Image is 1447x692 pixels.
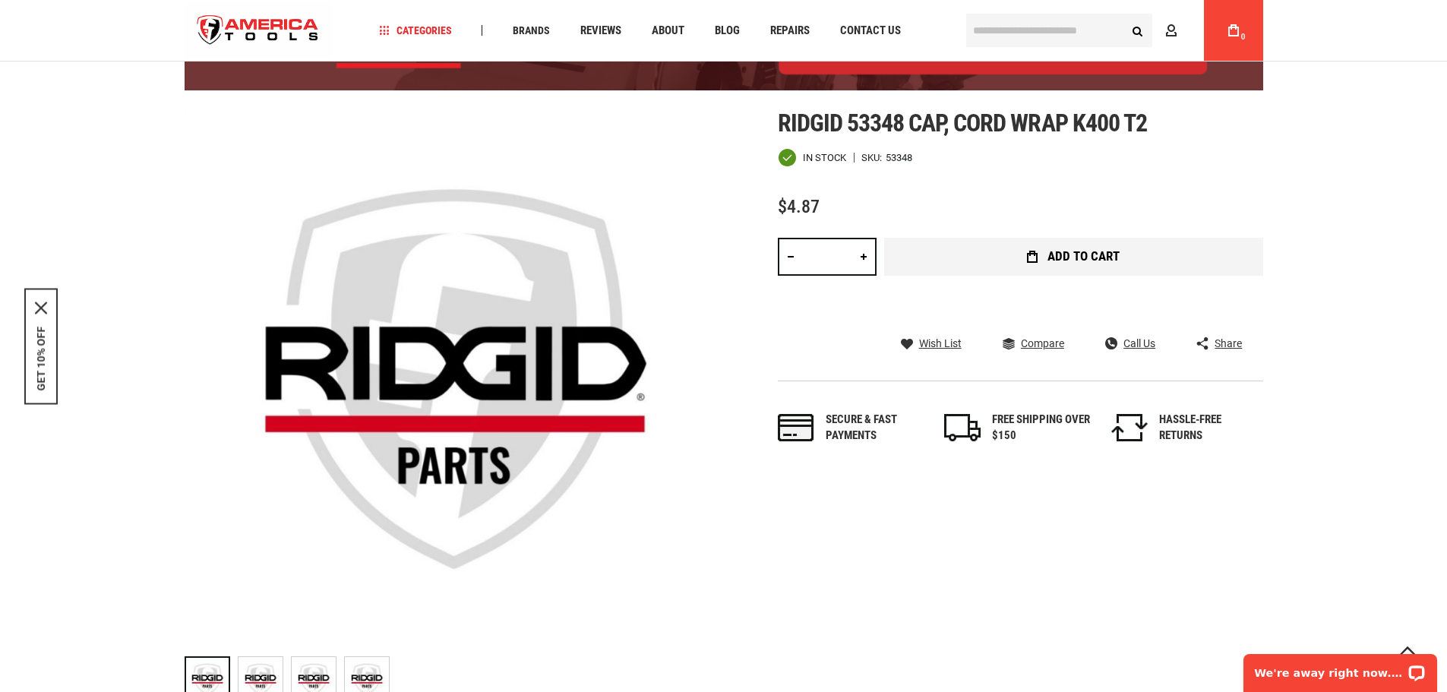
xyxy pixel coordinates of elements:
div: FREE SHIPPING OVER $150 [992,412,1091,444]
span: Ridgid 53348 cap, cord wrap k400 t2 [778,109,1147,137]
img: RIDGID 53348 CAP, CORD WRAP K400 T2 [185,109,724,649]
a: store logo [185,2,332,59]
a: Blog [708,21,747,41]
img: America Tools [185,2,332,59]
button: Add to Cart [884,238,1263,276]
a: Compare [1003,337,1064,350]
div: Availability [778,148,846,167]
img: payments [778,414,814,441]
span: Call Us [1123,338,1155,349]
span: Categories [379,25,452,36]
span: In stock [803,153,846,163]
a: About [645,21,691,41]
div: Secure & fast payments [826,412,924,444]
span: Blog [715,25,740,36]
button: Close [35,302,47,314]
iframe: LiveChat chat widget [1234,644,1447,692]
a: Brands [506,21,557,41]
a: Call Us [1105,337,1155,350]
span: Reviews [580,25,621,36]
img: returns [1111,414,1148,441]
div: 53348 [886,153,912,163]
button: Search [1123,16,1152,45]
a: Contact Us [833,21,908,41]
span: Compare [1021,338,1064,349]
a: Reviews [573,21,628,41]
span: Wish List [919,338,962,349]
span: Brands [513,25,550,36]
iframe: Secure express checkout frame [881,280,1266,324]
span: Contact Us [840,25,901,36]
a: Wish List [901,337,962,350]
span: 0 [1241,33,1246,41]
div: HASSLE-FREE RETURNS [1159,412,1258,444]
span: Repairs [770,25,810,36]
strong: SKU [861,153,886,163]
span: About [652,25,684,36]
svg: close icon [35,302,47,314]
span: Add to Cart [1047,250,1120,263]
button: GET 10% OFF [35,326,47,390]
span: Share [1215,338,1242,349]
a: Repairs [763,21,817,41]
img: shipping [944,414,981,441]
span: $4.87 [778,196,820,217]
a: Categories [372,21,459,41]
